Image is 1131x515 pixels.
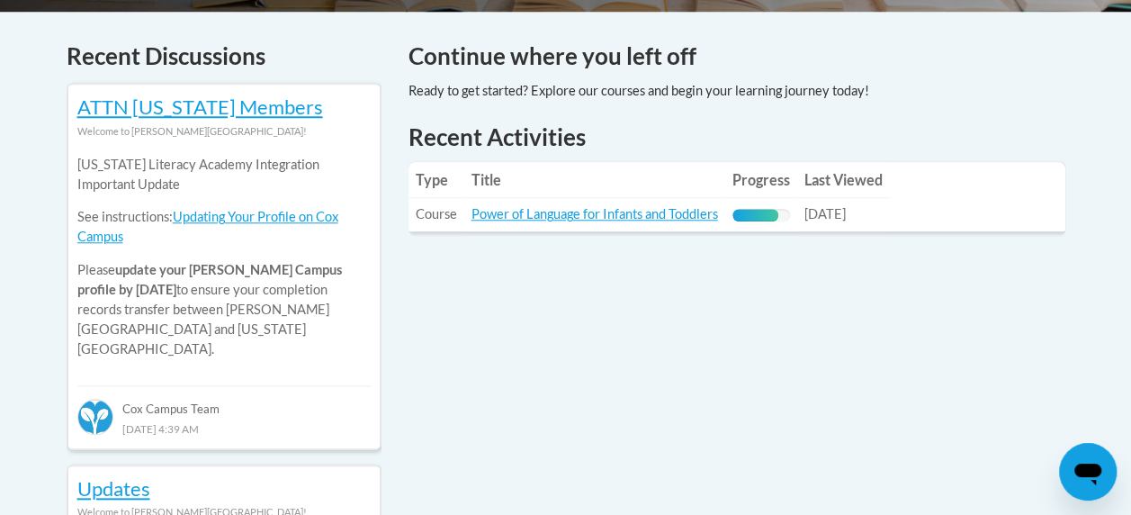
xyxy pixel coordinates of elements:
th: Title [464,162,725,198]
a: Updates [77,476,150,501]
th: Last Viewed [797,162,890,198]
span: Course [416,206,457,221]
h1: Recent Activities [408,121,1065,153]
a: Updating Your Profile on Cox Campus [77,209,338,244]
span: [DATE] [804,206,846,221]
p: [US_STATE] Literacy Academy Integration Important Update [77,155,371,194]
h4: Recent Discussions [67,39,381,74]
th: Progress [725,162,797,198]
b: update your [PERSON_NAME] Campus profile by [DATE] [77,262,342,297]
th: Type [408,162,464,198]
a: ATTN [US_STATE] Members [77,95,323,119]
a: Power of Language for Infants and Toddlers [471,206,718,221]
div: Cox Campus Team [77,385,371,418]
iframe: Button to launch messaging window [1059,443,1117,501]
div: [DATE] 4:39 AM [77,419,371,438]
h4: Continue where you left off [408,39,1065,74]
div: Welcome to [PERSON_NAME][GEOGRAPHIC_DATA]! [77,122,371,141]
div: Progress, % [732,209,778,221]
p: See instructions: [77,207,371,247]
img: Cox Campus Team [77,399,113,435]
div: Please to ensure your completion records transfer between [PERSON_NAME][GEOGRAPHIC_DATA] and [US_... [77,141,371,373]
